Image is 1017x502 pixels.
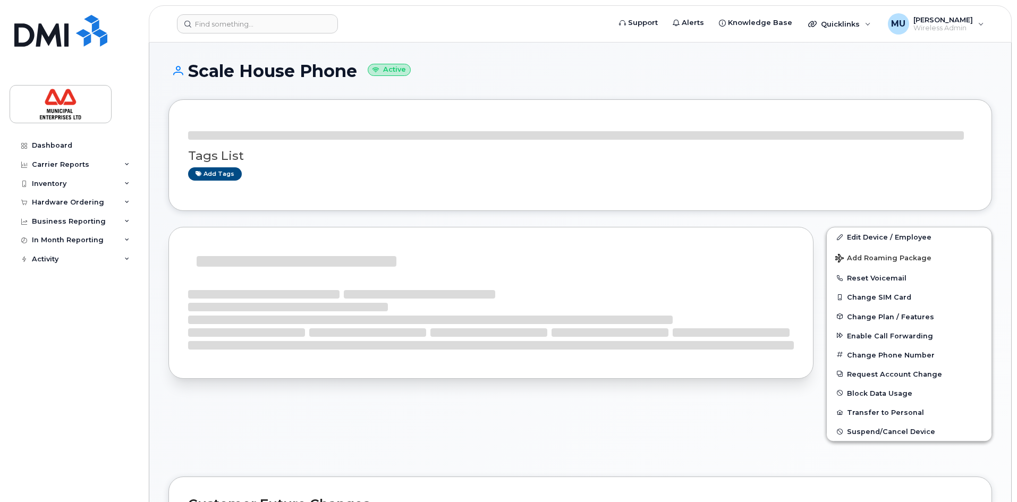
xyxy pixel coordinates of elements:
small: Active [368,64,411,76]
h3: Tags List [188,149,972,163]
span: Enable Call Forwarding [847,331,933,339]
button: Transfer to Personal [827,403,991,422]
button: Request Account Change [827,364,991,384]
button: Enable Call Forwarding [827,326,991,345]
button: Change Phone Number [827,345,991,364]
button: Change Plan / Features [827,307,991,326]
h1: Scale House Phone [168,62,992,80]
span: Suspend/Cancel Device [847,428,935,436]
button: Reset Voicemail [827,268,991,287]
span: Change Plan / Features [847,312,934,320]
button: Change SIM Card [827,287,991,307]
span: Add Roaming Package [835,254,931,264]
a: Edit Device / Employee [827,227,991,246]
button: Suspend/Cancel Device [827,422,991,441]
a: Add tags [188,167,242,181]
button: Block Data Usage [827,384,991,403]
button: Add Roaming Package [827,246,991,268]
